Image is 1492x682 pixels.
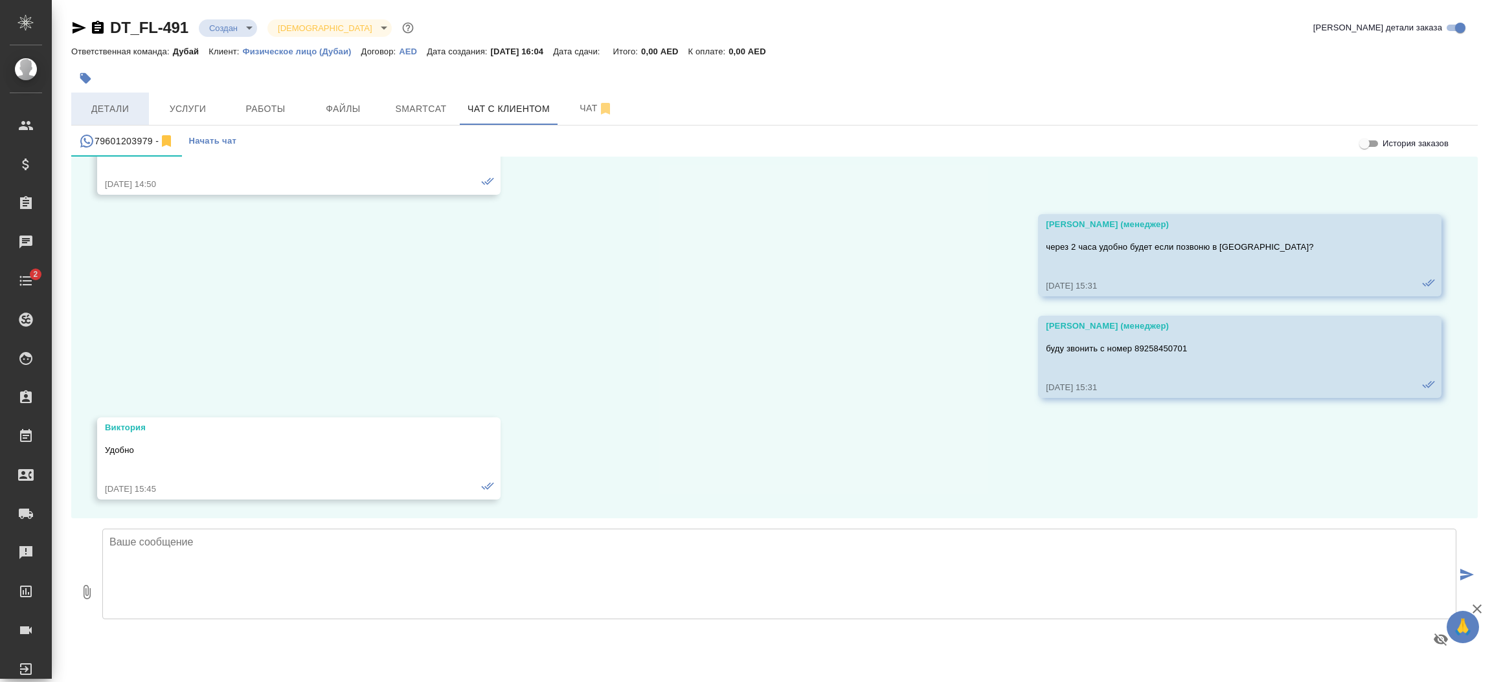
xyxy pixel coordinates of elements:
p: Договор: [361,47,400,56]
button: Создан [205,23,242,34]
button: Доп статусы указывают на важность/срочность заказа [400,19,416,36]
a: DT_FL-491 [110,19,188,36]
a: 2 [3,265,49,297]
div: [DATE] 15:31 [1046,280,1396,292]
p: К оплате: [688,47,729,56]
span: Smartcat [390,101,452,117]
button: Скопировать ссылку [90,20,106,36]
span: [PERSON_NAME] детали заказа [1313,21,1442,34]
button: Начать чат [182,126,243,157]
div: Создан [267,19,391,37]
svg: Отписаться [598,101,613,116]
p: через 2 часа удобно будет если позвоню в [GEOGRAPHIC_DATA]? [1046,241,1396,254]
svg: Отписаться [159,133,174,149]
span: Работы [234,101,297,117]
p: Дата создания: [427,47,490,56]
div: [PERSON_NAME] (менеджер) [1046,218,1396,231]
div: [DATE] 15:31 [1046,381,1396,394]
span: 2 [25,268,45,281]
a: Физическое лицо (Дубаи) [243,45,361,56]
p: 0,00 AED [641,47,688,56]
button: Предпросмотр [1425,624,1456,655]
p: Клиент: [209,47,242,56]
p: Физическое лицо (Дубаи) [243,47,361,56]
span: Детали [79,101,141,117]
p: Дата сдачи: [553,47,603,56]
span: Начать чат [188,134,236,149]
button: 🙏 [1447,611,1479,643]
p: 0,00 AED [729,47,775,56]
span: Чат с клиентом [468,101,550,117]
div: 79601203979 (Виктория) - (undefined) [79,133,174,149]
p: Дубай [173,47,209,56]
button: [DEMOGRAPHIC_DATA] [274,23,376,34]
p: буду звонить с номер 89258450701 [1046,342,1396,355]
div: [DATE] 15:45 [105,483,455,496]
div: Виктория [105,421,455,434]
div: [PERSON_NAME] (менеджер) [1046,320,1396,333]
a: AED [399,45,427,56]
p: Удобно [105,444,455,457]
span: 🙏 [1452,613,1474,641]
span: История заказов [1383,137,1449,150]
button: Добавить тэг [71,64,100,93]
p: Ответственная команда: [71,47,173,56]
p: AED [399,47,427,56]
span: Чат [565,100,627,116]
div: simple tabs example [71,126,1478,157]
p: Итого: [613,47,641,56]
p: [DATE] 16:04 [491,47,554,56]
span: Услуги [157,101,219,117]
div: Создан [199,19,257,37]
span: Файлы [312,101,374,117]
div: [DATE] 14:50 [105,178,455,191]
button: Скопировать ссылку для ЯМессенджера [71,20,87,36]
